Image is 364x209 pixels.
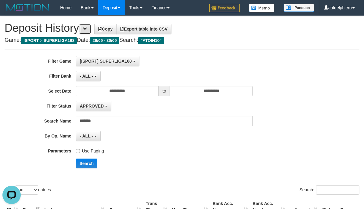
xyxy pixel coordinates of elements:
img: MOTION_logo.png [5,3,51,12]
img: panduan.png [284,4,314,12]
button: Search [76,159,98,168]
span: [ISPORT] SUPERLIGA168 [80,59,132,64]
img: Feedback.jpg [209,4,240,12]
button: APPROVED [76,101,111,111]
span: ISPORT > SUPERLIGA168 [21,37,77,44]
button: - ALL - [76,71,101,81]
span: - ALL - [80,134,93,138]
label: Use Paging [76,146,104,154]
span: "ATOIN10" [138,37,164,44]
span: APPROVED [80,104,104,108]
h4: Game: Date: Search: [5,37,359,43]
label: Search: [300,185,359,195]
span: 26/09 - 30/09 [90,37,119,44]
button: - ALL - [76,131,101,141]
span: Export table into CSV [120,27,168,31]
input: Search: [316,185,359,195]
img: Button%20Memo.svg [249,4,275,12]
input: Use Paging [76,149,80,153]
button: Open LiveChat chat widget [2,2,21,21]
button: [ISPORT] SUPERLIGA168 [76,56,139,66]
span: to [159,86,170,96]
label: Show entries [5,185,51,195]
span: Copy [98,27,113,31]
a: Copy [94,24,117,34]
a: Export table into CSV [116,24,171,34]
select: Showentries [15,185,38,195]
span: - ALL - [80,74,93,79]
h1: Deposit History [5,22,359,34]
